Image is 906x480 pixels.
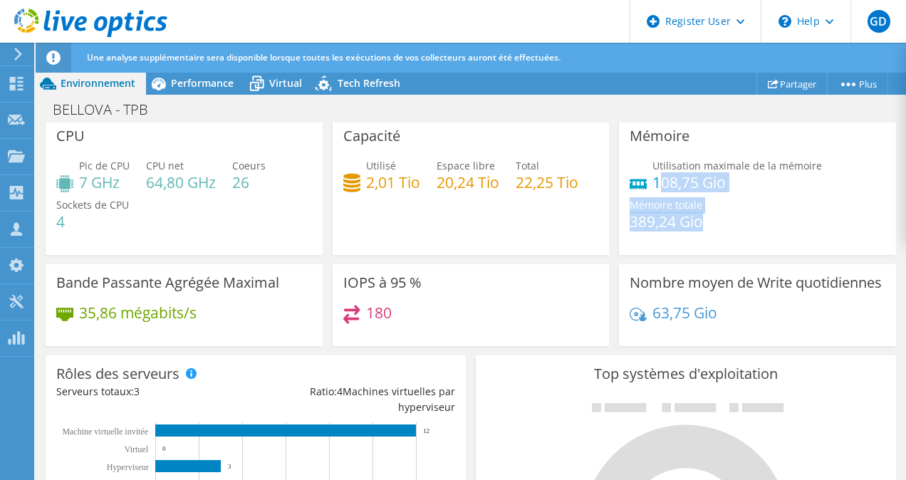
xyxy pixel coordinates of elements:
span: Sockets de CPU [56,198,129,212]
span: 4 [337,385,343,398]
span: Performance [171,76,234,90]
h3: CPU [56,128,85,144]
h3: Mémoire [630,128,689,144]
tspan: Machine virtuelle invitée [62,427,148,437]
span: Environnement [61,76,135,90]
a: Partager [756,73,828,95]
a: Plus [827,73,888,95]
text: 12 [423,427,429,434]
h1: BELLOVA - TPB [46,102,170,118]
span: Utilisé [366,159,396,172]
h3: Top systèmes d'exploitation [486,366,885,382]
h4: 26 [232,174,266,190]
h3: IOPS à 95 % [343,275,422,291]
h4: 4 [56,214,129,229]
text: 0 [162,445,166,452]
text: Hyperviseur [107,462,149,472]
h4: 64,80 GHz [146,174,216,190]
span: Total [516,159,539,172]
div: Ratio: Machines virtuelles par hyperviseur [256,384,455,415]
span: Coeurs [232,159,266,172]
text: 3 [228,463,231,470]
span: Virtual [269,76,302,90]
h4: 2,01 Tio [366,174,420,190]
span: Pic de CPU [79,159,130,172]
h4: 7 GHz [79,174,130,190]
h4: 389,24 Gio [630,214,703,229]
text: Virtuel [125,444,149,454]
span: 3 [134,385,140,398]
h3: Capacité [343,128,400,144]
span: CPU net [146,159,184,172]
span: GD [868,10,890,33]
h4: 22,25 Tio [516,174,578,190]
h4: 20,24 Tio [437,174,499,190]
div: Serveurs totaux: [56,384,256,400]
h3: Bande Passante Agrégée Maximal [56,275,279,291]
span: Utilisation maximale de la mémoire [652,159,822,172]
h4: 108,75 Gio [652,174,822,190]
h4: 63,75 Gio [652,305,717,320]
span: Une analyse supplémentaire sera disponible lorsque toutes les exécutions de vos collecteurs auron... [87,51,561,63]
span: Mémoire totale [630,198,702,212]
h4: 180 [366,305,392,320]
h3: Nombre moyen de Write quotidiennes [630,275,882,291]
span: Espace libre [437,159,495,172]
span: Tech Refresh [338,76,400,90]
h3: Rôles des serveurs [56,366,179,382]
svg: \n [779,15,791,28]
h4: 35,86 mégabits/s [79,305,197,320]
